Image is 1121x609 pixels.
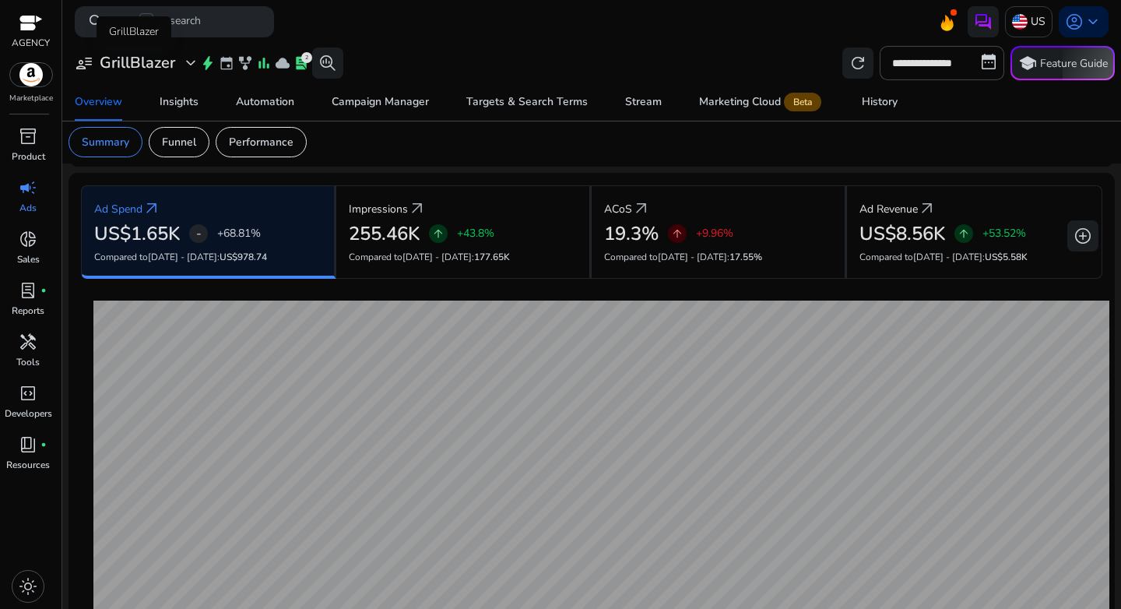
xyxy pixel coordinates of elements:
span: campaign [19,178,37,197]
p: Compared to : [604,250,832,264]
span: expand_more [181,54,200,72]
div: GrillBlazer [97,16,171,48]
span: arrow_upward [958,227,970,240]
p: Ad Spend [94,201,142,217]
div: Stream [625,97,662,107]
span: US$978.74 [220,251,267,263]
p: Summary [82,134,129,150]
p: Compared to : [859,250,1089,264]
div: Targets & Search Terms [466,97,588,107]
span: [DATE] - [DATE] [148,251,217,263]
span: code_blocks [19,384,37,403]
span: fiber_manual_record [40,287,47,294]
p: Impressions [349,201,408,217]
p: +68.81% [217,228,261,239]
div: Overview [75,97,122,107]
span: arrow_upward [432,227,445,240]
span: [DATE] - [DATE] [402,251,472,263]
h2: 255.46K [349,223,420,245]
p: +53.52% [982,228,1026,239]
p: Product [12,150,45,164]
span: US$5.58K [985,251,1028,263]
span: bolt [200,55,216,71]
p: Sales [17,252,40,266]
span: [DATE] - [DATE] [658,251,727,263]
h2: US$8.56K [859,223,945,245]
span: fiber_manual_record [40,442,47,448]
img: amazon.svg [10,63,52,86]
p: US [1031,8,1045,35]
p: Resources [6,458,50,472]
a: arrow_outward [142,199,161,218]
h3: GrillBlazer [100,54,175,72]
div: Insights [160,97,199,107]
button: search_insights [312,48,343,79]
div: Automation [236,97,294,107]
span: add_circle [1074,227,1092,245]
span: school [1018,54,1037,72]
span: search [87,12,106,31]
span: [DATE] - [DATE] [913,251,982,263]
span: Beta [784,93,821,111]
span: event [219,55,234,71]
span: arrow_upward [671,227,683,240]
span: book_4 [19,435,37,454]
span: / [139,13,153,30]
span: handyman [19,333,37,351]
p: Feature Guide [1040,56,1108,72]
span: donut_small [19,230,37,248]
span: bar_chart [256,55,272,71]
p: +43.8% [457,228,494,239]
div: 2 [301,52,312,63]
span: light_mode [19,577,37,596]
span: search_insights [318,54,337,72]
p: Ad Revenue [859,201,918,217]
p: Compared to : [349,250,577,264]
h2: US$1.65K [94,223,180,245]
span: keyboard_arrow_down [1084,12,1102,31]
span: account_circle [1065,12,1084,31]
p: Compared to : [94,250,322,264]
p: ACoS [604,201,632,217]
span: refresh [849,54,867,72]
span: 17.55% [729,251,762,263]
p: +9.96% [696,228,733,239]
button: add_circle [1067,220,1098,252]
p: Funnel [162,134,196,150]
span: cloud [275,55,290,71]
p: Performance [229,134,293,150]
div: Campaign Manager [332,97,429,107]
div: Marketing Cloud [699,96,824,108]
p: Tools [16,355,40,369]
p: Marketplace [9,93,53,104]
a: arrow_outward [918,199,937,218]
p: AGENCY [12,36,50,50]
div: History [862,97,898,107]
span: lab_profile [19,281,37,300]
a: arrow_outward [632,199,651,218]
span: inventory_2 [19,127,37,146]
span: 177.65K [474,251,510,263]
span: - [196,224,202,243]
p: Ads [19,201,37,215]
span: lab_profile [293,55,309,71]
a: arrow_outward [408,199,427,218]
img: us.svg [1012,14,1028,30]
span: user_attributes [75,54,93,72]
h2: 19.3% [604,223,659,245]
p: Reports [12,304,44,318]
button: schoolFeature Guide [1010,46,1115,80]
p: Developers [5,407,52,421]
button: refresh [842,48,873,79]
p: Press to search [109,13,201,30]
span: family_history [237,55,253,71]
